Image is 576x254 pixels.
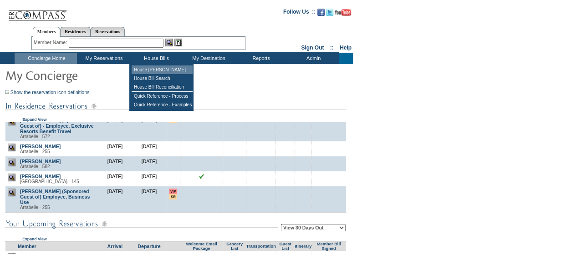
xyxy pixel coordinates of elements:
[20,189,90,205] a: [PERSON_NAME] (Sponsored Guest of) Employee, Business Use
[132,83,193,92] td: House Bill Reconciliation
[317,242,341,251] a: Member Bill Signed
[20,159,61,164] a: [PERSON_NAME]
[20,205,50,210] span: Arrabelle - 255
[132,65,193,74] td: House [PERSON_NAME]
[340,45,352,51] a: Help
[132,141,166,156] td: [DATE]
[234,53,286,64] td: Reports
[246,244,275,249] a: Transportation
[132,100,193,109] td: Quick Reference - Examples
[186,242,217,251] a: Welcome Email Package
[22,237,46,241] a: Expand View
[33,27,61,37] a: Members
[317,9,325,16] img: Become our fan on Facebook
[20,144,61,149] a: [PERSON_NAME]
[199,174,204,179] img: chkSmaller.gif
[107,244,123,249] a: Arrival
[8,118,15,125] img: view
[20,118,94,134] a: [PERSON_NAME] (Sponsored Guest of) - Employee, Exclusive Resorts Benefit Travel
[20,134,50,139] span: Arrabelle - 572
[34,39,69,46] div: Member Name:
[20,164,50,169] span: Arrabelle - 582
[182,53,234,64] td: My Destination
[317,11,325,17] a: Become our fan on Facebook
[335,9,351,16] img: Subscribe to our YouTube Channel
[8,174,15,181] img: view
[132,74,193,83] td: House Bill Search
[132,156,166,171] td: [DATE]
[132,186,166,213] td: [DATE]
[10,90,90,95] a: Show the reservation icon definitions
[132,171,166,186] td: [DATE]
[98,115,132,141] td: [DATE]
[234,253,235,254] img: blank.gif
[98,171,132,186] td: [DATE]
[279,242,291,251] a: Guest List
[169,189,177,194] input: VIP member
[8,189,15,196] img: view
[201,253,202,254] img: blank.gif
[330,45,334,51] span: ::
[138,244,160,249] a: Departure
[335,11,351,17] a: Subscribe to our YouTube Channel
[169,194,177,199] input: There are special requests for this reservation!
[301,45,324,51] a: Sign Out
[8,144,15,151] img: view
[15,53,77,64] td: Concierge Home
[283,8,316,19] td: Follow Us ::
[20,174,61,179] a: [PERSON_NAME]
[22,117,46,122] a: Expand View
[20,149,50,154] span: Arrabelle - 255
[129,53,182,64] td: House Bills
[326,9,333,16] img: Follow us on Twitter
[98,141,132,156] td: [DATE]
[5,218,278,229] img: subTtlConUpcomingReservatio.gif
[5,90,9,94] img: Show the reservation icon definitions
[132,92,193,100] td: Quick Reference - Process
[165,39,173,46] img: View
[286,53,339,64] td: Admin
[98,156,132,171] td: [DATE]
[18,244,36,249] a: Member
[295,244,311,249] a: Itinerary
[326,11,333,17] a: Follow us on Twitter
[8,2,67,21] img: Compass Home
[132,115,166,141] td: [DATE]
[174,39,182,46] img: Reservations
[91,27,125,36] a: Reservations
[226,242,243,251] a: Grocery List
[77,53,129,64] td: My Reservations
[8,159,15,166] img: view
[98,186,132,213] td: [DATE]
[60,27,91,36] a: Residences
[20,179,79,184] span: [GEOGRAPHIC_DATA] - 145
